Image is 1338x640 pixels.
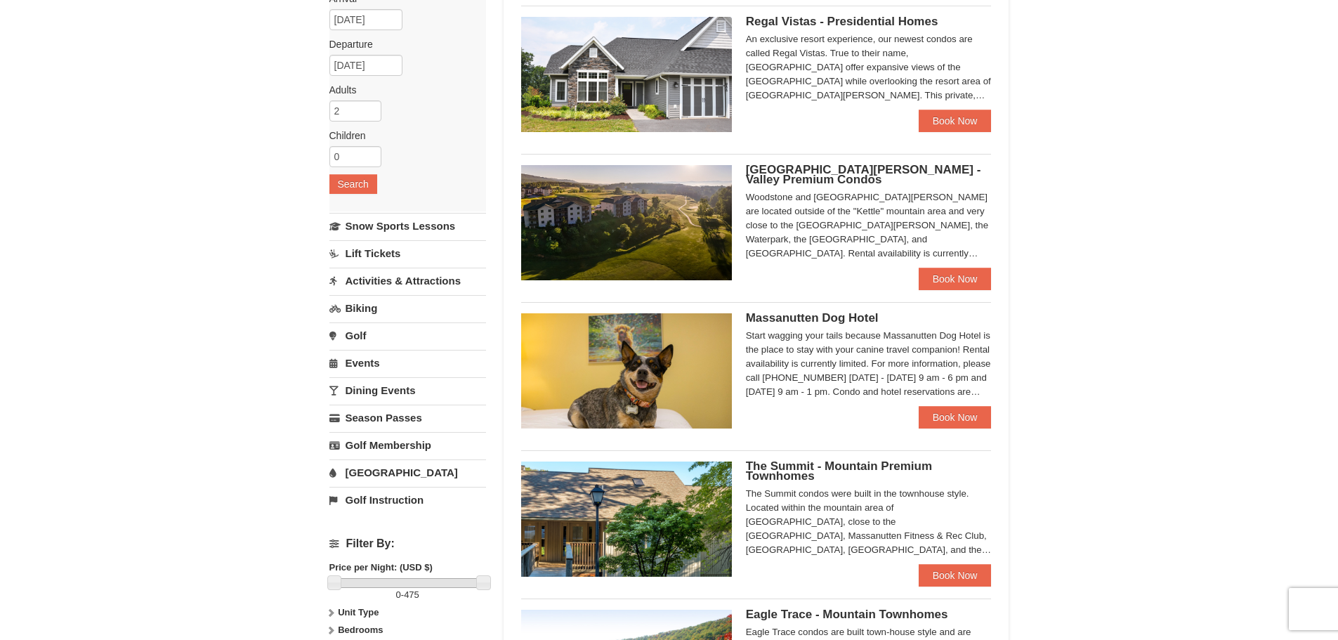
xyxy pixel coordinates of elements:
h4: Filter By: [329,537,486,550]
span: Eagle Trace - Mountain Townhomes [746,608,948,621]
strong: Unit Type [338,607,379,618]
a: Book Now [919,564,992,587]
label: Adults [329,83,475,97]
strong: Price per Night: (USD $) [329,562,433,573]
strong: Bedrooms [338,625,383,635]
div: An exclusive resort experience, our newest condos are called Regal Vistas. True to their name, [G... [746,32,992,103]
a: Activities & Attractions [329,268,486,294]
img: 19219034-1-0eee7e00.jpg [521,462,732,577]
span: 475 [404,589,419,600]
a: Book Now [919,110,992,132]
a: Dining Events [329,377,486,403]
a: [GEOGRAPHIC_DATA] [329,459,486,485]
a: Snow Sports Lessons [329,213,486,239]
img: 27428181-5-81c892a3.jpg [521,313,732,429]
span: 0 [396,589,401,600]
span: Massanutten Dog Hotel [746,311,879,325]
a: Golf Membership [329,432,486,458]
span: The Summit - Mountain Premium Townhomes [746,459,932,483]
a: Book Now [919,268,992,290]
a: Golf Instruction [329,487,486,513]
a: Lift Tickets [329,240,486,266]
span: [GEOGRAPHIC_DATA][PERSON_NAME] - Valley Premium Condos [746,163,981,186]
a: Season Passes [329,405,486,431]
img: 19218991-1-902409a9.jpg [521,17,732,132]
div: Start wagging your tails because Massanutten Dog Hotel is the place to stay with your canine trav... [746,329,992,399]
a: Events [329,350,486,376]
label: Departure [329,37,475,51]
img: 19219041-4-ec11c166.jpg [521,165,732,280]
div: Woodstone and [GEOGRAPHIC_DATA][PERSON_NAME] are located outside of the "Kettle" mountain area an... [746,190,992,261]
div: The Summit condos were built in the townhouse style. Located within the mountain area of [GEOGRAP... [746,487,992,557]
a: Book Now [919,406,992,429]
span: Regal Vistas - Presidential Homes [746,15,938,28]
label: - [329,588,486,602]
a: Biking [329,295,486,321]
button: Search [329,174,377,194]
a: Golf [329,322,486,348]
label: Children [329,129,475,143]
